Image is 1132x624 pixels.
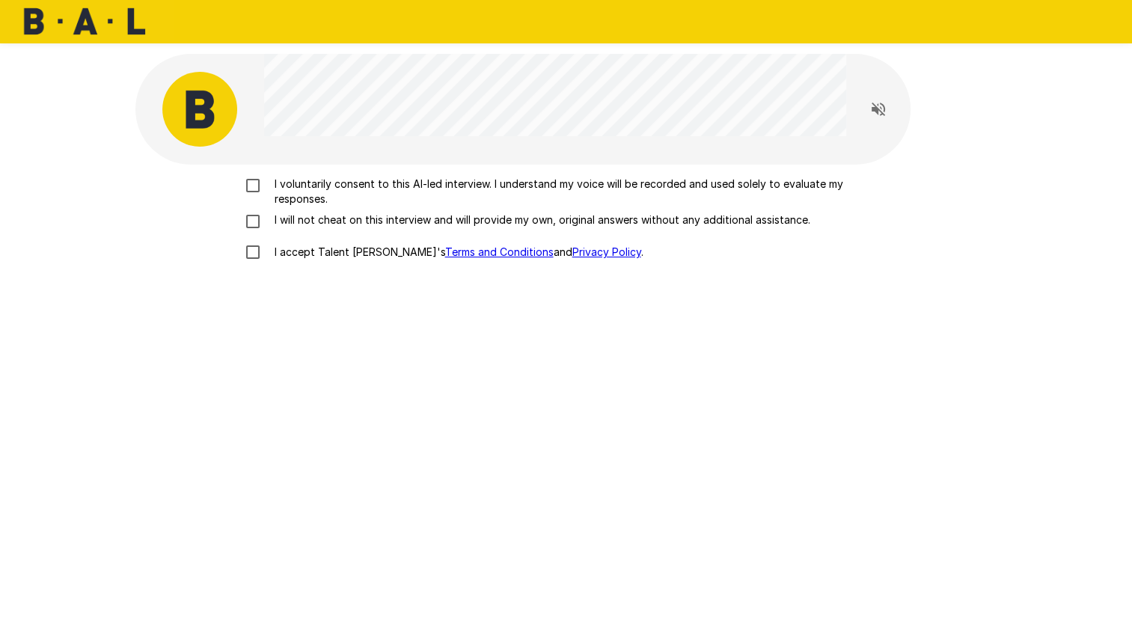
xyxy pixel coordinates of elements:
[269,212,810,227] p: I will not cheat on this interview and will provide my own, original answers without any addition...
[445,245,554,258] a: Terms and Conditions
[162,72,237,147] img: bal_avatar.png
[269,245,643,260] p: I accept Talent [PERSON_NAME]'s and .
[863,94,893,124] button: Read questions aloud
[572,245,641,258] a: Privacy Policy
[269,177,896,207] p: I voluntarily consent to this AI-led interview. I understand my voice will be recorded and used s...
